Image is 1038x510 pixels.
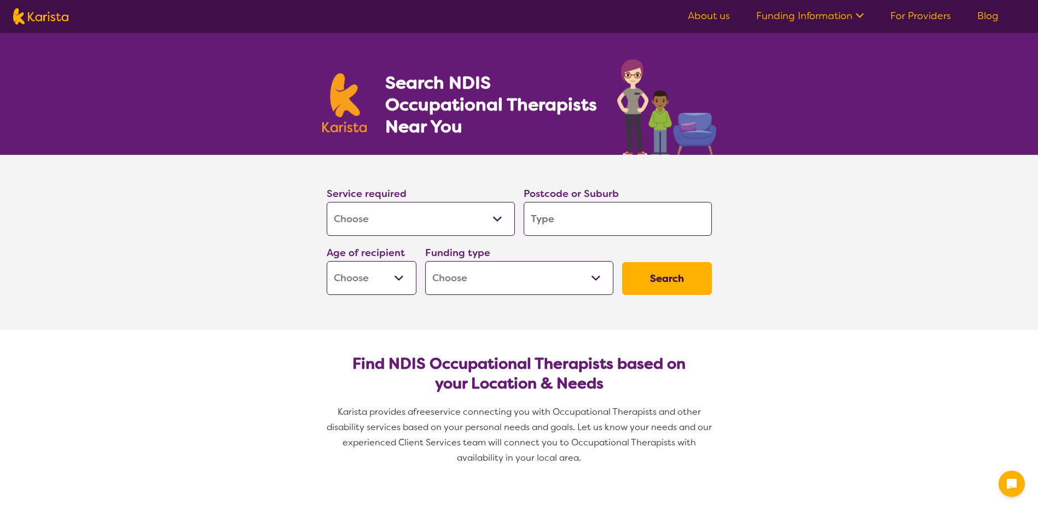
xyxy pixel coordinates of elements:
img: Karista logo [322,73,367,132]
h2: Find NDIS Occupational Therapists based on your Location & Needs [335,354,703,393]
label: Postcode or Suburb [524,187,619,200]
a: About us [688,9,730,22]
button: Search [622,262,712,295]
span: service connecting you with Occupational Therapists and other disability services based on your p... [327,406,714,463]
span: Karista provides a [338,406,413,418]
a: Blog [977,9,999,22]
label: Age of recipient [327,246,405,259]
img: occupational-therapy [617,59,716,155]
span: free [413,406,431,418]
a: For Providers [890,9,951,22]
label: Funding type [425,246,490,259]
h1: Search NDIS Occupational Therapists Near You [385,72,598,137]
a: Funding Information [756,9,864,22]
img: Karista logo [13,8,68,25]
input: Type [524,202,712,236]
label: Service required [327,187,407,200]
